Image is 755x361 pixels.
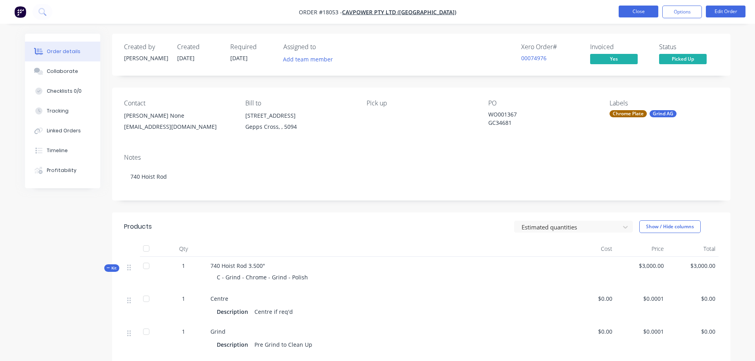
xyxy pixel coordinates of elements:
span: $3,000.00 [670,262,715,270]
span: [DATE] [177,54,195,62]
div: [PERSON_NAME] [124,54,168,62]
span: $0.0001 [619,327,664,336]
div: Xero Order # [521,43,581,51]
span: 1 [182,262,185,270]
button: Show / Hide columns [639,220,701,233]
div: PO [488,99,597,107]
span: C - Grind - Chrome - Grind - Polish [217,273,308,281]
button: Edit Order [706,6,745,17]
div: Gepps Cross, , 5094 [245,121,354,132]
span: Kit [107,265,117,271]
img: Factory [14,6,26,18]
div: Order details [47,48,80,55]
div: Collaborate [47,68,78,75]
span: $3,000.00 [619,262,664,270]
button: Add team member [279,54,337,65]
div: Grind AG [650,110,677,117]
button: Add team member [283,54,337,65]
button: Timeline [25,141,100,160]
a: CavPower Pty Ltd ([GEOGRAPHIC_DATA]) [342,8,456,16]
button: Picked Up [659,54,707,66]
button: Options [662,6,702,18]
div: Labels [610,99,718,107]
button: Collaborate [25,61,100,81]
div: Timeline [47,147,68,154]
button: Close [619,6,658,17]
div: [EMAIL_ADDRESS][DOMAIN_NAME] [124,121,233,132]
span: $0.00 [670,294,715,303]
div: Price [615,241,667,257]
div: Products [124,222,152,231]
div: Description [217,339,251,350]
span: $0.00 [670,327,715,336]
span: 1 [182,294,185,303]
div: [STREET_ADDRESS] [245,110,354,121]
div: Status [659,43,719,51]
span: $0.0001 [619,294,664,303]
div: Total [667,241,719,257]
button: Linked Orders [25,121,100,141]
div: Tracking [47,107,69,115]
div: Qty [160,241,207,257]
button: Tracking [25,101,100,121]
div: Profitability [47,167,76,174]
div: Invoiced [590,43,650,51]
div: Contact [124,99,233,107]
span: Grind [210,328,226,335]
div: Notes [124,154,719,161]
span: Centre [210,295,228,302]
div: Required [230,43,274,51]
div: Chrome Plate [610,110,647,117]
div: 740 Hoist Rod [124,164,719,189]
button: Kit [104,264,119,272]
span: Picked Up [659,54,707,64]
div: WO001367 GC34681 [488,110,587,127]
span: Yes [590,54,638,64]
span: 1 [182,327,185,336]
div: Pre Grind to Clean Up [251,339,315,350]
span: [DATE] [230,54,248,62]
button: Order details [25,42,100,61]
button: Checklists 0/0 [25,81,100,101]
div: Created [177,43,221,51]
button: Profitability [25,160,100,180]
div: Assigned to [283,43,363,51]
div: Centre if req'd [251,306,296,317]
div: [PERSON_NAME] None[EMAIL_ADDRESS][DOMAIN_NAME] [124,110,233,136]
div: Created by [124,43,168,51]
div: [PERSON_NAME] None [124,110,233,121]
div: [STREET_ADDRESS]Gepps Cross, , 5094 [245,110,354,136]
div: Checklists 0/0 [47,88,82,95]
span: $0.00 [567,327,612,336]
div: Linked Orders [47,127,81,134]
div: Bill to [245,99,354,107]
div: Cost [564,241,615,257]
div: Description [217,306,251,317]
span: 740 Hoist Rod 3.500" [210,262,265,269]
span: Order #18053 - [299,8,342,16]
a: 00074976 [521,54,547,62]
div: Pick up [367,99,475,107]
span: $0.00 [567,294,612,303]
